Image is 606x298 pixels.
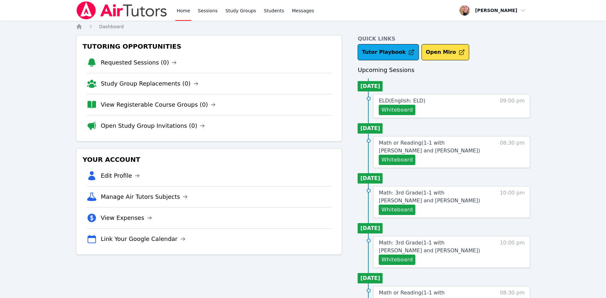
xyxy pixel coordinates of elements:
a: Edit Profile [101,171,140,180]
span: Math: 3rd Grade ( 1-1 with [PERSON_NAME] and [PERSON_NAME] ) [379,240,480,254]
a: Tutor Playbook [358,44,419,60]
a: View Expenses [101,213,152,222]
a: View Registerable Course Groups (0) [101,100,216,109]
a: Study Group Replacements (0) [101,79,198,88]
a: Math: 3rd Grade(1-1 with [PERSON_NAME] and [PERSON_NAME]) [379,239,488,255]
a: Open Study Group Invitations (0) [101,121,205,130]
a: Manage Air Tutors Subjects [101,192,188,201]
a: Requested Sessions (0) [101,58,177,67]
a: Math: 3rd Grade(1-1 with [PERSON_NAME] and [PERSON_NAME]) [379,189,488,205]
li: [DATE] [358,223,383,233]
h4: Quick Links [358,35,530,43]
nav: Breadcrumb [76,23,530,30]
li: [DATE] [358,173,383,184]
button: Whiteboard [379,205,415,215]
li: [DATE] [358,123,383,134]
a: ELD(English: ELD) [379,97,425,105]
h3: Upcoming Sessions [358,66,530,75]
a: Dashboard [99,23,124,30]
span: ELD ( English: ELD ) [379,98,425,104]
li: [DATE] [358,273,383,283]
a: Math or Reading(1-1 with [PERSON_NAME] and [PERSON_NAME]) [379,139,488,155]
button: Whiteboard [379,105,415,115]
span: Messages [292,7,314,14]
span: 08:30 pm [500,139,525,165]
span: 10:00 pm [500,189,525,215]
h3: Tutoring Opportunities [81,41,337,52]
span: 09:00 pm [500,97,525,115]
h3: Your Account [81,154,337,165]
button: Whiteboard [379,255,415,265]
span: Math or Reading ( 1-1 with [PERSON_NAME] and [PERSON_NAME] ) [379,140,480,154]
li: [DATE] [358,81,383,91]
span: Dashboard [99,24,124,29]
a: Link Your Google Calendar [101,234,185,244]
span: 10:00 pm [500,239,525,265]
button: Whiteboard [379,155,415,165]
img: Air Tutors [76,1,168,19]
button: Open Miro [422,44,469,60]
span: Math: 3rd Grade ( 1-1 with [PERSON_NAME] and [PERSON_NAME] ) [379,190,480,204]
